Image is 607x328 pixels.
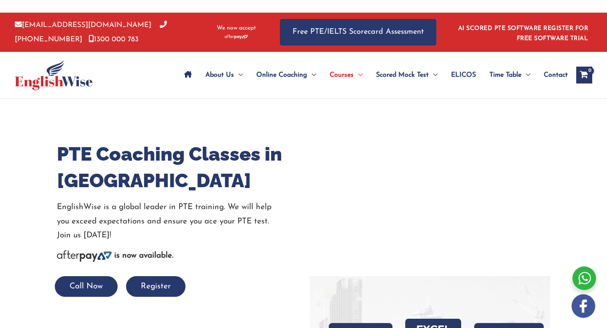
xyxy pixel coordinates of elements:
a: [EMAIL_ADDRESS][DOMAIN_NAME] [15,22,151,29]
button: Register [126,276,185,297]
span: Scored Mock Test [376,60,429,90]
img: white-facebook.png [572,294,595,318]
span: Courses [330,60,354,90]
a: AI SCORED PTE SOFTWARE REGISTER FOR FREE SOFTWARE TRIAL [458,25,588,42]
a: Scored Mock TestMenu Toggle [369,60,444,90]
span: Menu Toggle [354,60,363,90]
button: Call Now [55,276,118,297]
span: Contact [544,60,568,90]
a: Free PTE/IELTS Scorecard Assessment [280,19,436,46]
span: Menu Toggle [234,60,243,90]
nav: Site Navigation: Main Menu [177,60,568,90]
a: Register [126,282,185,290]
span: We now accept [217,24,256,32]
span: Time Table [489,60,521,90]
span: Menu Toggle [307,60,316,90]
a: Time TableMenu Toggle [483,60,537,90]
b: is now available. [114,252,173,260]
a: Call Now [55,282,118,290]
a: ELICOS [444,60,483,90]
a: CoursesMenu Toggle [323,60,369,90]
span: Online Coaching [256,60,307,90]
span: About Us [205,60,234,90]
a: Contact [537,60,568,90]
span: Menu Toggle [429,60,438,90]
a: Online CoachingMenu Toggle [250,60,323,90]
aside: Header Widget 1 [453,19,592,46]
a: About UsMenu Toggle [199,60,250,90]
a: 1300 000 783 [89,36,139,43]
p: EnglishWise is a global leader in PTE training. We will help you exceed expectations and ensure y... [57,200,297,242]
span: ELICOS [451,60,476,90]
h1: PTE Coaching Classes in [GEOGRAPHIC_DATA] [57,141,297,194]
span: Menu Toggle [521,60,530,90]
img: Afterpay-Logo [225,35,248,39]
img: cropped-ew-logo [15,60,93,90]
a: View Shopping Cart, empty [576,67,592,83]
img: Afterpay-Logo [57,250,112,262]
a: [PHONE_NUMBER] [15,22,167,43]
